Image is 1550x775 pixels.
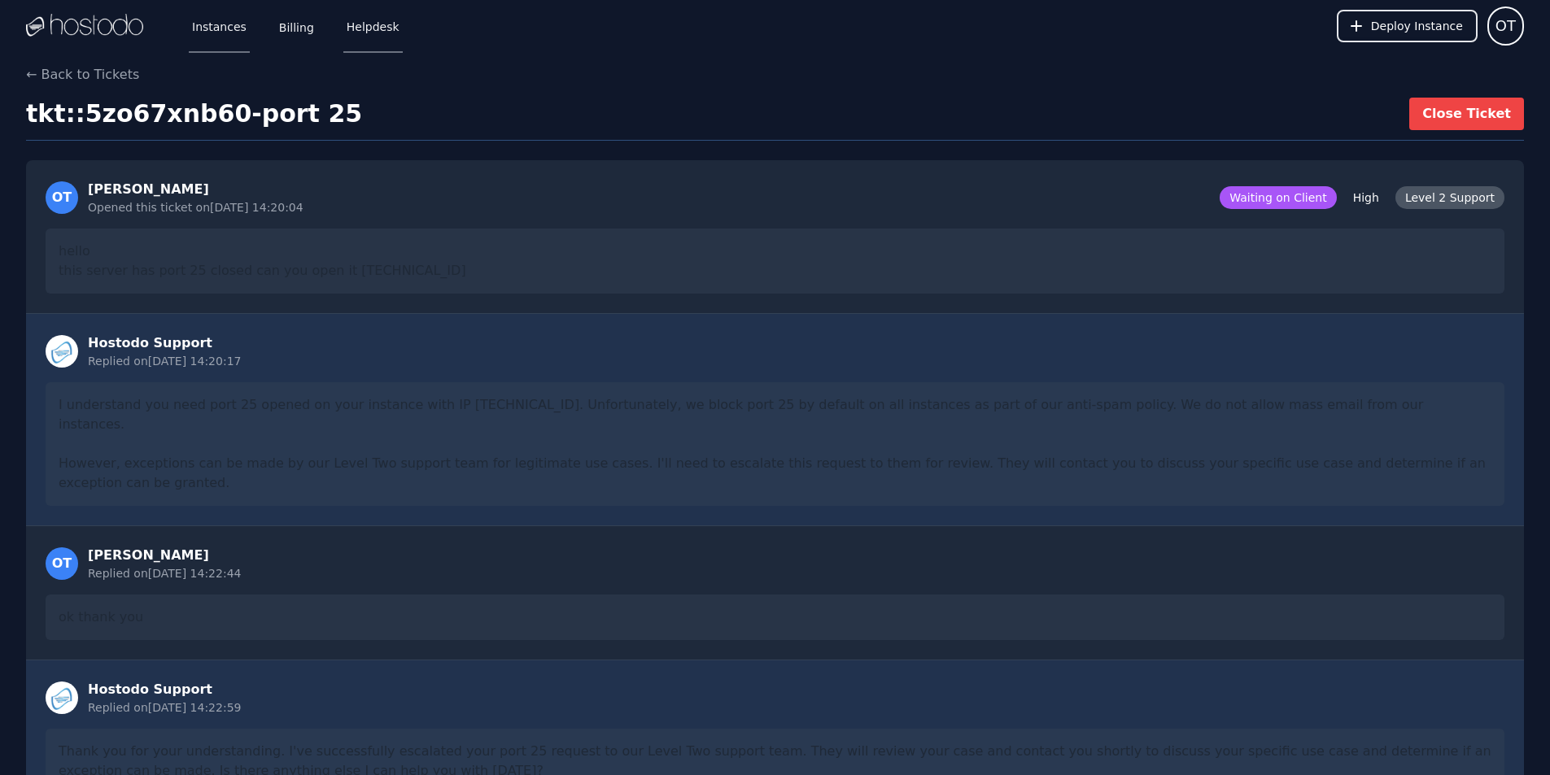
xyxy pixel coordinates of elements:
button: ← Back to Tickets [26,65,139,85]
div: I understand you need port 25 opened on your instance with IP [TECHNICAL_ID]. Unfortunately, we b... [46,382,1504,506]
div: [PERSON_NAME] [88,180,303,199]
span: OT [1495,15,1516,37]
div: Replied on [DATE] 14:22:59 [88,699,241,716]
div: Opened this ticket on [DATE] 14:20:04 [88,199,303,216]
span: Waiting on Client [1220,186,1336,209]
img: Staff [46,335,78,368]
div: Replied on [DATE] 14:20:17 [88,353,241,369]
div: Hostodo Support [88,680,241,699]
div: [PERSON_NAME] [88,546,241,565]
div: Hostodo Support [88,333,241,353]
button: User menu [1487,7,1524,46]
button: Deploy Instance [1337,10,1478,42]
div: hello this server has port 25 closed can you open it [TECHNICAL_ID] [46,229,1504,294]
div: OT [46,547,78,580]
span: High [1343,186,1389,209]
div: OT [46,181,78,214]
img: Logo [26,14,143,38]
img: Staff [46,681,78,714]
span: Deploy Instance [1371,18,1463,34]
div: Replied on [DATE] 14:22:44 [88,565,241,581]
button: Close Ticket [1409,98,1524,130]
h1: tkt::5zo67xnb60 - port 25 [26,99,362,128]
span: Level 2 Support [1395,186,1504,209]
div: ok thank you [46,594,1504,640]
